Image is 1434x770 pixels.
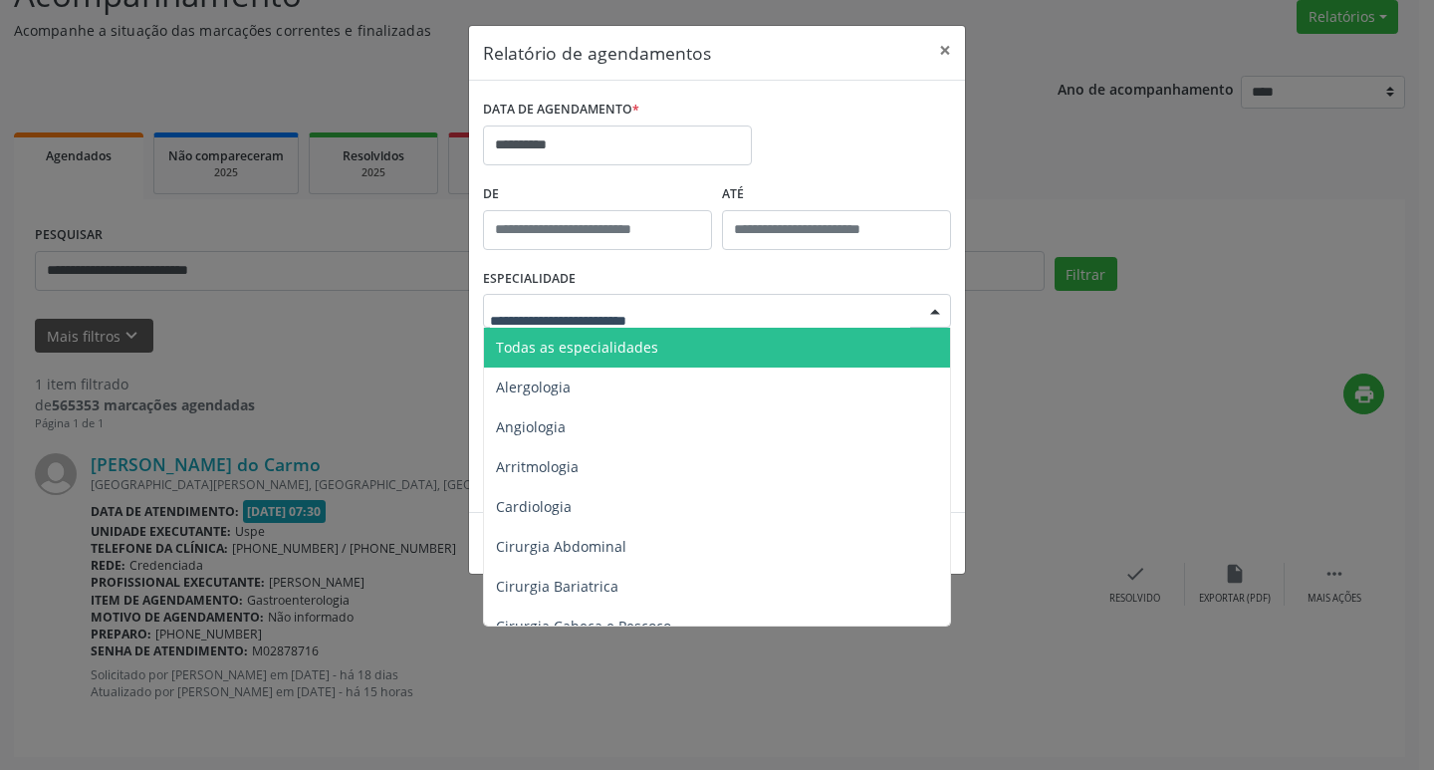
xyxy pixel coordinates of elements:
[483,95,639,126] label: DATA DE AGENDAMENTO
[496,378,571,396] span: Alergologia
[925,26,965,75] button: Close
[496,457,579,476] span: Arritmologia
[496,497,572,516] span: Cardiologia
[496,577,618,596] span: Cirurgia Bariatrica
[496,417,566,436] span: Angiologia
[496,338,658,357] span: Todas as especialidades
[483,264,576,295] label: ESPECIALIDADE
[722,179,951,210] label: ATÉ
[496,617,671,636] span: Cirurgia Cabeça e Pescoço
[483,179,712,210] label: De
[496,537,626,556] span: Cirurgia Abdominal
[483,40,711,66] h5: Relatório de agendamentos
